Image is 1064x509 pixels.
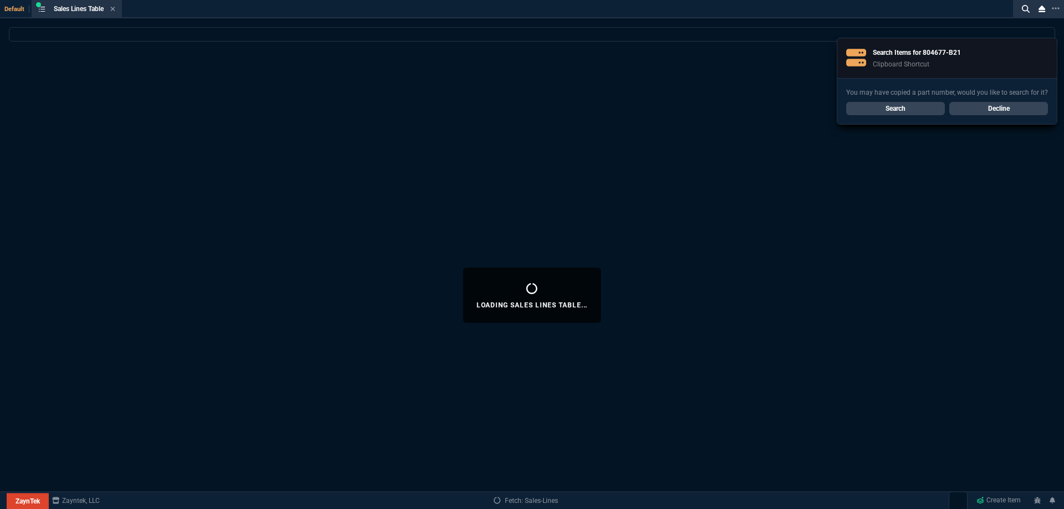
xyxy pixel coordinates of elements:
a: msbcCompanyName [49,496,103,506]
a: Search [846,102,945,115]
span: Default [4,6,29,13]
a: Decline [949,102,1048,115]
a: Create Item [972,492,1025,509]
nx-icon: Close Tab [110,5,115,14]
nx-icon: Open New Tab [1052,3,1060,14]
p: Loading Sales Lines Table... [477,301,588,310]
nx-icon: Search [1017,2,1034,16]
p: You may have copied a part number, would you like to search for it? [846,88,1048,97]
p: Search Items for 804677-B21 [873,48,961,58]
span: Sales Lines Table [54,5,104,13]
nx-icon: Close Workbench [1034,2,1050,16]
a: Fetch: Sales-Lines [494,496,558,506]
p: Clipboard Shortcut [873,60,961,69]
